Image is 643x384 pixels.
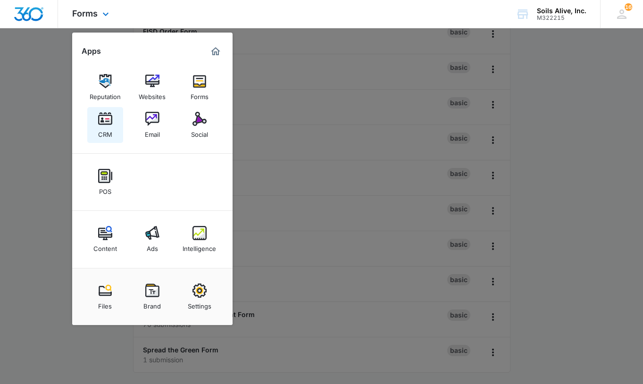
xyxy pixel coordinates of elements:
[208,44,223,59] a: Marketing 360® Dashboard
[625,3,632,11] span: 16
[72,8,98,18] span: Forms
[134,279,170,315] a: Brand
[87,221,123,257] a: Content
[87,164,123,200] a: POS
[87,69,123,105] a: Reputation
[134,221,170,257] a: Ads
[139,88,166,100] div: Websites
[182,107,217,143] a: Social
[134,69,170,105] a: Websites
[90,88,121,100] div: Reputation
[182,69,217,105] a: Forms
[98,126,112,138] div: CRM
[98,298,112,310] div: Files
[145,126,160,138] div: Email
[93,240,117,252] div: Content
[625,3,632,11] div: notifications count
[134,107,170,143] a: Email
[191,126,208,138] div: Social
[537,15,586,21] div: account id
[87,107,123,143] a: CRM
[191,88,209,100] div: Forms
[537,7,586,15] div: account name
[99,183,111,195] div: POS
[147,240,158,252] div: Ads
[87,279,123,315] a: Files
[183,240,216,252] div: Intelligence
[143,298,161,310] div: Brand
[82,47,101,56] h2: Apps
[182,221,217,257] a: Intelligence
[188,298,211,310] div: Settings
[182,279,217,315] a: Settings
